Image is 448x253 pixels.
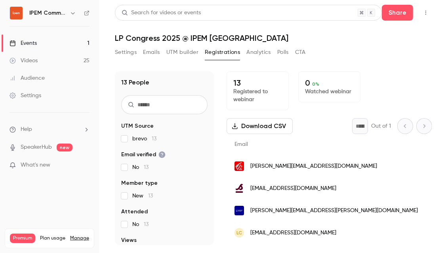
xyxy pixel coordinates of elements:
span: LC [236,229,242,236]
button: UTM builder [166,46,198,59]
span: 13 [148,193,153,199]
h1: LP Congress 2025 @ IPEM [GEOGRAPHIC_DATA] [115,33,432,43]
iframe: Noticeable Trigger [80,162,90,169]
span: No [132,220,149,228]
img: securespectrum.dk [234,184,244,193]
div: Search for videos or events [122,9,201,17]
span: 13 [144,222,149,227]
span: Plan usage [40,235,65,241]
span: 13 [144,165,149,170]
span: New [132,192,153,200]
span: Email verified [121,151,166,159]
img: axa-im.com [234,206,244,215]
span: new [57,144,72,151]
div: Settings [10,92,41,100]
img: IPEM Community [10,7,23,19]
button: CTA [295,46,306,59]
span: 0 % [312,81,319,87]
span: Help [21,125,32,134]
span: What's new [21,161,50,169]
button: Analytics [246,46,271,59]
span: [EMAIL_ADDRESS][DOMAIN_NAME] [250,229,336,237]
button: Share [382,5,413,21]
p: Out of 1 [371,122,391,130]
a: Manage [70,235,89,241]
h1: 13 People [121,78,149,87]
li: help-dropdown-opener [10,125,90,134]
p: Registered to webinar [233,88,282,103]
span: Attended [121,208,148,216]
button: Download CSV [227,118,293,134]
span: No [132,163,149,171]
div: Audience [10,74,45,82]
img: eps.caisse-epargne.fr [234,161,244,171]
span: Member type [121,179,158,187]
p: Watched webinar [305,88,354,96]
div: Events [10,39,37,47]
button: Registrations [205,46,240,59]
a: SpeakerHub [21,143,52,151]
span: UTM Source [121,122,154,130]
p: 13 [233,78,282,88]
span: [EMAIL_ADDRESS][DOMAIN_NAME] [250,184,336,193]
button: Polls [277,46,289,59]
span: 13 [152,136,156,142]
span: [PERSON_NAME][EMAIL_ADDRESS][DOMAIN_NAME] [250,162,377,171]
button: Settings [115,46,137,59]
span: brevo [132,135,156,143]
h6: IPEM Community [29,9,67,17]
div: Videos [10,57,38,65]
span: Email [234,142,248,147]
span: [PERSON_NAME][EMAIL_ADDRESS][PERSON_NAME][DOMAIN_NAME] [250,207,418,215]
p: 0 [305,78,354,88]
span: Premium [10,234,35,243]
span: Views [121,236,137,244]
button: Emails [143,46,160,59]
